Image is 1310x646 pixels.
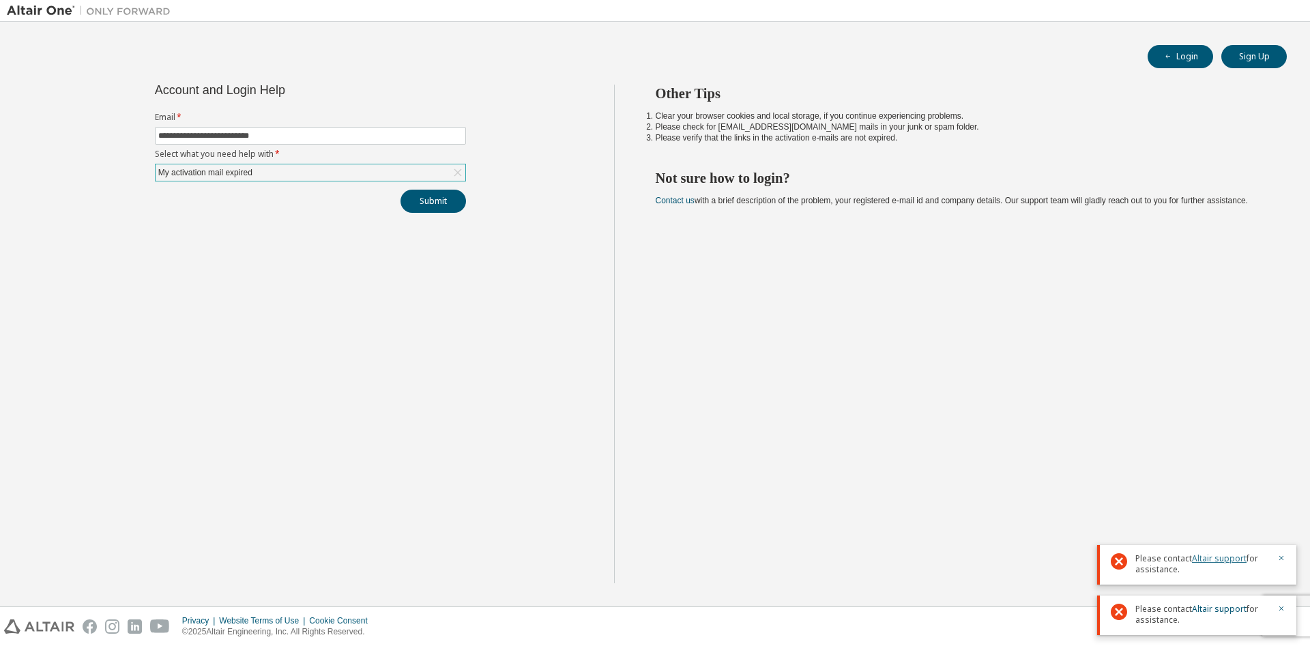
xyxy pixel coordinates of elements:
li: Clear your browser cookies and local storage, if you continue experiencing problems. [656,111,1263,121]
img: linkedin.svg [128,619,142,634]
img: Altair One [7,4,177,18]
div: Privacy [182,615,219,626]
p: © 2025 Altair Engineering, Inc. All Rights Reserved. [182,626,376,638]
a: Altair support [1192,603,1247,615]
img: youtube.svg [150,619,170,634]
label: Email [155,112,466,123]
button: Submit [401,190,466,213]
a: Altair support [1192,553,1247,564]
div: Account and Login Help [155,85,404,96]
button: Sign Up [1221,45,1287,68]
button: Login [1148,45,1213,68]
div: Cookie Consent [309,615,375,626]
div: My activation mail expired [156,165,254,180]
label: Select what you need help with [155,149,466,160]
div: Website Terms of Use [219,615,309,626]
img: altair_logo.svg [4,619,74,634]
div: My activation mail expired [156,164,465,181]
img: instagram.svg [105,619,119,634]
li: Please check for [EMAIL_ADDRESS][DOMAIN_NAME] mails in your junk or spam folder. [656,121,1263,132]
li: Please verify that the links in the activation e-mails are not expired. [656,132,1263,143]
img: facebook.svg [83,619,97,634]
h2: Other Tips [656,85,1263,102]
span: with a brief description of the problem, your registered e-mail id and company details. Our suppo... [656,196,1248,205]
h2: Not sure how to login? [656,169,1263,187]
span: Please contact for assistance. [1135,553,1269,575]
span: Please contact for assistance. [1135,604,1269,626]
a: Contact us [656,196,695,205]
